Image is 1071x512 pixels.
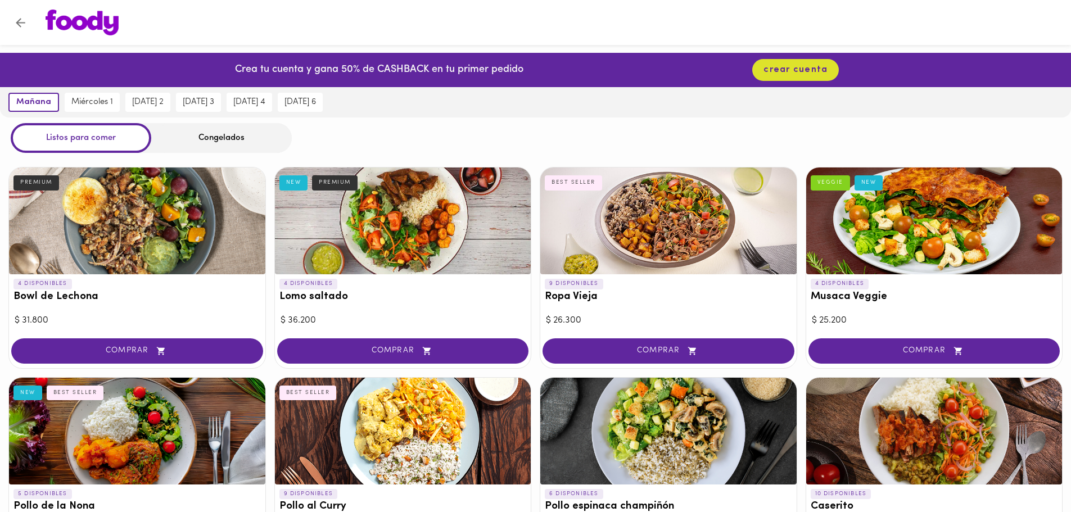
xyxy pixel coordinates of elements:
[546,314,791,327] div: $ 26.300
[811,291,1058,303] h3: Musaca Veggie
[545,489,603,499] p: 6 DISPONIBLES
[312,175,358,190] div: PREMIUM
[278,93,323,112] button: [DATE] 6
[279,386,337,400] div: BEST SELLER
[812,314,1057,327] div: $ 25.200
[763,65,828,75] span: crear cuenta
[855,175,883,190] div: NEW
[176,93,221,112] button: [DATE] 3
[13,175,59,190] div: PREMIUM
[233,97,265,107] span: [DATE] 4
[7,9,34,37] button: Volver
[557,346,780,356] span: COMPRAR
[540,378,797,484] div: Pollo espinaca champiñón
[545,175,602,190] div: BEST SELLER
[277,338,529,364] button: COMPRAR
[235,63,523,78] p: Crea tu cuenta y gana 50% de CASHBACK en tu primer pedido
[823,346,1046,356] span: COMPRAR
[808,338,1060,364] button: COMPRAR
[811,489,871,499] p: 10 DISPONIBLES
[291,346,515,356] span: COMPRAR
[71,97,113,107] span: miércoles 1
[279,489,338,499] p: 9 DISPONIBLES
[543,338,794,364] button: COMPRAR
[183,97,214,107] span: [DATE] 3
[281,314,526,327] div: $ 36.200
[9,378,265,484] div: Pollo de la Nona
[8,93,59,112] button: mañana
[279,175,308,190] div: NEW
[806,167,1063,274] div: Musaca Veggie
[227,93,272,112] button: [DATE] 4
[11,338,263,364] button: COMPRAR
[13,386,42,400] div: NEW
[275,378,531,484] div: Pollo al Curry
[13,291,261,303] h3: Bowl de Lechona
[811,279,869,289] p: 4 DISPONIBLES
[13,489,72,499] p: 5 DISPONIBLES
[284,97,316,107] span: [DATE] 6
[25,346,249,356] span: COMPRAR
[65,93,120,112] button: miércoles 1
[46,10,119,35] img: logo.png
[132,97,164,107] span: [DATE] 2
[9,167,265,274] div: Bowl de Lechona
[275,167,531,274] div: Lomo saltado
[752,59,839,81] button: crear cuenta
[11,123,151,153] div: Listos para comer
[545,279,603,289] p: 9 DISPONIBLES
[16,97,51,107] span: mañana
[47,386,104,400] div: BEST SELLER
[125,93,170,112] button: [DATE] 2
[15,314,260,327] div: $ 31.800
[279,291,527,303] h3: Lomo saltado
[545,291,792,303] h3: Ropa Vieja
[13,279,72,289] p: 4 DISPONIBLES
[151,123,292,153] div: Congelados
[806,378,1063,484] div: Caserito
[811,175,850,190] div: VEGGIE
[540,167,797,274] div: Ropa Vieja
[279,279,338,289] p: 4 DISPONIBLES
